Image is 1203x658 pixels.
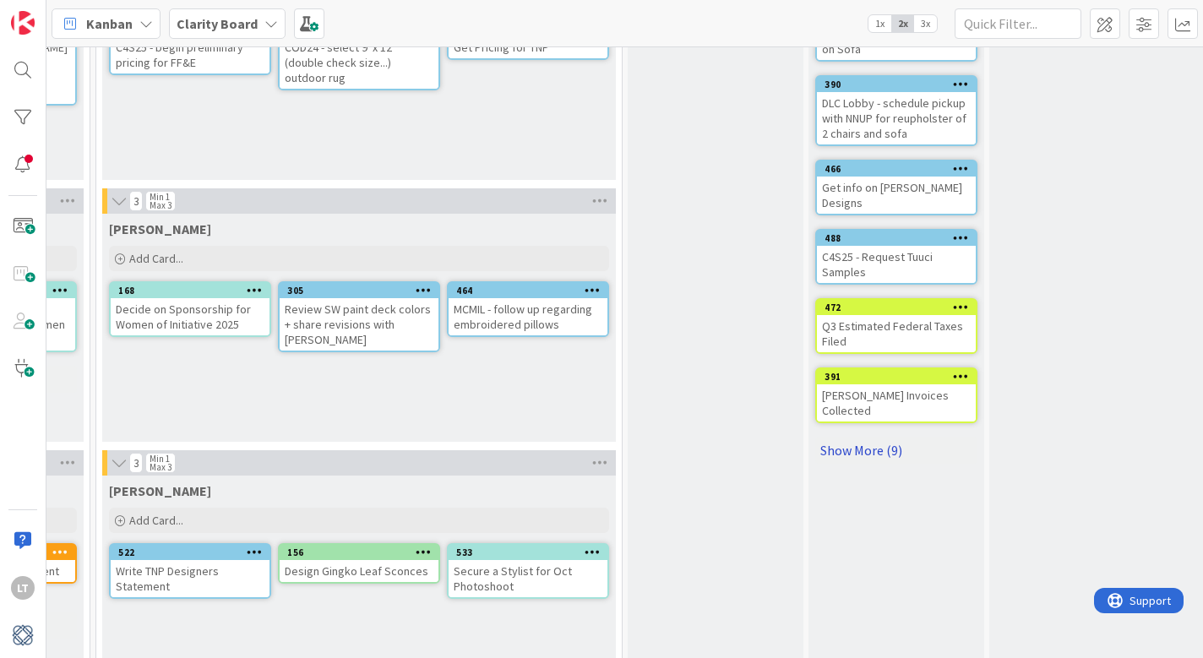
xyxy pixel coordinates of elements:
div: LT [11,576,35,600]
a: 305Review SW paint deck colors + share revisions with [PERSON_NAME] [278,281,440,352]
div: Min 1 [150,454,170,463]
div: 488C4S25 - Request Tuuci Samples [817,231,976,283]
a: 466Get info on [PERSON_NAME] Designs [815,160,977,215]
div: 305Review SW paint deck colors + share revisions with [PERSON_NAME] [280,283,438,351]
a: 391[PERSON_NAME] Invoices Collected [815,367,977,423]
div: Min 1 [150,193,170,201]
div: 156 [280,545,438,560]
a: 464MCMIL - follow up regarding embroidered pillows [447,281,609,337]
div: 464MCMIL - follow up regarding embroidered pillows [449,283,607,335]
div: 391 [825,371,976,383]
span: 3 [129,453,143,473]
div: 390 [817,77,976,92]
b: Clarity Board [177,15,258,32]
div: 156 [287,547,438,558]
a: Show More (9) [815,437,977,464]
span: Add Card... [129,513,183,528]
div: 533 [449,545,607,560]
a: 522Write TNP Designers Statement [109,543,271,599]
div: Q3 Estimated Federal Taxes Filed [817,315,976,352]
a: 488C4S25 - Request Tuuci Samples [815,229,977,285]
div: MCMIL - follow up regarding embroidered pillows [449,298,607,335]
div: 522 [118,547,269,558]
div: 522Write TNP Designers Statement [111,545,269,597]
div: 533 [456,547,607,558]
div: 466Get info on [PERSON_NAME] Designs [817,161,976,214]
input: Quick Filter... [955,8,1081,39]
a: 156Design Gingko Leaf Sconces [278,543,440,584]
div: C4S25 - begin preliminary pricing for FF&E [111,36,269,73]
div: Get info on [PERSON_NAME] Designs [817,177,976,214]
div: 464 [449,283,607,298]
div: 391[PERSON_NAME] Invoices Collected [817,369,976,421]
div: 488 [817,231,976,246]
div: 464 [456,285,607,296]
a: 390DLC Lobby - schedule pickup with NNUP for reupholster of 2 chairs and sofa [815,75,977,146]
span: Hannah [109,482,211,499]
span: 3x [914,15,937,32]
div: 305 [280,283,438,298]
img: avatar [11,623,35,647]
div: COD24 - select 9' x 12' (double check size...) outdoor rug [280,36,438,89]
div: COD24 - select 9' x 12' (double check size...) outdoor rug [280,21,438,89]
div: Get Pricing for TNP [449,36,607,58]
a: COD24 - select 9' x 12' (double check size...) outdoor rug [278,19,440,90]
div: 488 [825,232,976,244]
div: 390 [825,79,976,90]
div: Write TNP Designers Statement [111,560,269,597]
span: Lisa K. [109,220,211,237]
div: 168 [111,283,269,298]
div: [PERSON_NAME] Invoices Collected [817,384,976,421]
div: 168 [118,285,269,296]
div: 391 [817,369,976,384]
span: Support [35,3,77,23]
div: 522 [111,545,269,560]
a: 533Secure a Stylist for Oct Photoshoot [447,543,609,599]
div: 305 [287,285,438,296]
img: Visit kanbanzone.com [11,11,35,35]
div: 466 [825,163,976,175]
div: Max 3 [150,463,171,471]
a: 168Decide on Sponsorship for Women of Initiative 2025 [109,281,271,337]
div: Design Gingko Leaf Sconces [280,560,438,582]
div: 472 [825,302,976,313]
div: Max 3 [150,201,171,209]
span: 3 [129,191,143,211]
div: C4S25 - Request Tuuci Samples [817,246,976,283]
div: 466 [817,161,976,177]
div: 156Design Gingko Leaf Sconces [280,545,438,582]
div: Decide on Sponsorship for Women of Initiative 2025 [111,298,269,335]
div: 472Q3 Estimated Federal Taxes Filed [817,300,976,352]
div: 390DLC Lobby - schedule pickup with NNUP for reupholster of 2 chairs and sofa [817,77,976,144]
a: 472Q3 Estimated Federal Taxes Filed [815,298,977,354]
div: C4S25 - begin preliminary pricing for FF&E [111,21,269,73]
div: 533Secure a Stylist for Oct Photoshoot [449,545,607,597]
div: Secure a Stylist for Oct Photoshoot [449,560,607,597]
span: Kanban [86,14,133,34]
span: Add Card... [129,251,183,266]
span: 2x [891,15,914,32]
span: 1x [868,15,891,32]
a: C4S25 - begin preliminary pricing for FF&E [109,19,271,75]
div: 168Decide on Sponsorship for Women of Initiative 2025 [111,283,269,335]
div: 472 [817,300,976,315]
div: DLC Lobby - schedule pickup with NNUP for reupholster of 2 chairs and sofa [817,92,976,144]
div: Review SW paint deck colors + share revisions with [PERSON_NAME] [280,298,438,351]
